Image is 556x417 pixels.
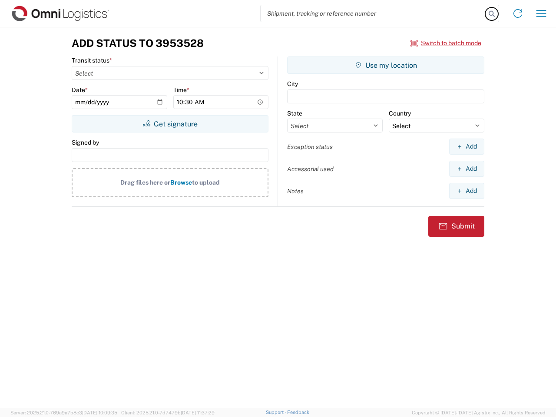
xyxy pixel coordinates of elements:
[261,5,486,22] input: Shipment, tracking or reference number
[449,139,484,155] button: Add
[181,410,215,415] span: [DATE] 11:37:29
[72,56,112,64] label: Transit status
[412,409,546,417] span: Copyright © [DATE]-[DATE] Agistix Inc., All Rights Reserved
[449,161,484,177] button: Add
[72,115,268,132] button: Get signature
[389,109,411,117] label: Country
[428,216,484,237] button: Submit
[410,36,481,50] button: Switch to batch mode
[266,410,288,415] a: Support
[287,410,309,415] a: Feedback
[287,187,304,195] label: Notes
[192,179,220,186] span: to upload
[72,37,204,50] h3: Add Status to 3953528
[287,109,302,117] label: State
[287,80,298,88] label: City
[287,56,484,74] button: Use my location
[287,165,334,173] label: Accessorial used
[72,139,99,146] label: Signed by
[10,410,117,415] span: Server: 2025.21.0-769a9a7b8c3
[121,410,215,415] span: Client: 2025.21.0-7d7479b
[170,179,192,186] span: Browse
[173,86,189,94] label: Time
[287,143,333,151] label: Exception status
[449,183,484,199] button: Add
[120,179,170,186] span: Drag files here or
[72,86,88,94] label: Date
[82,410,117,415] span: [DATE] 10:09:35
